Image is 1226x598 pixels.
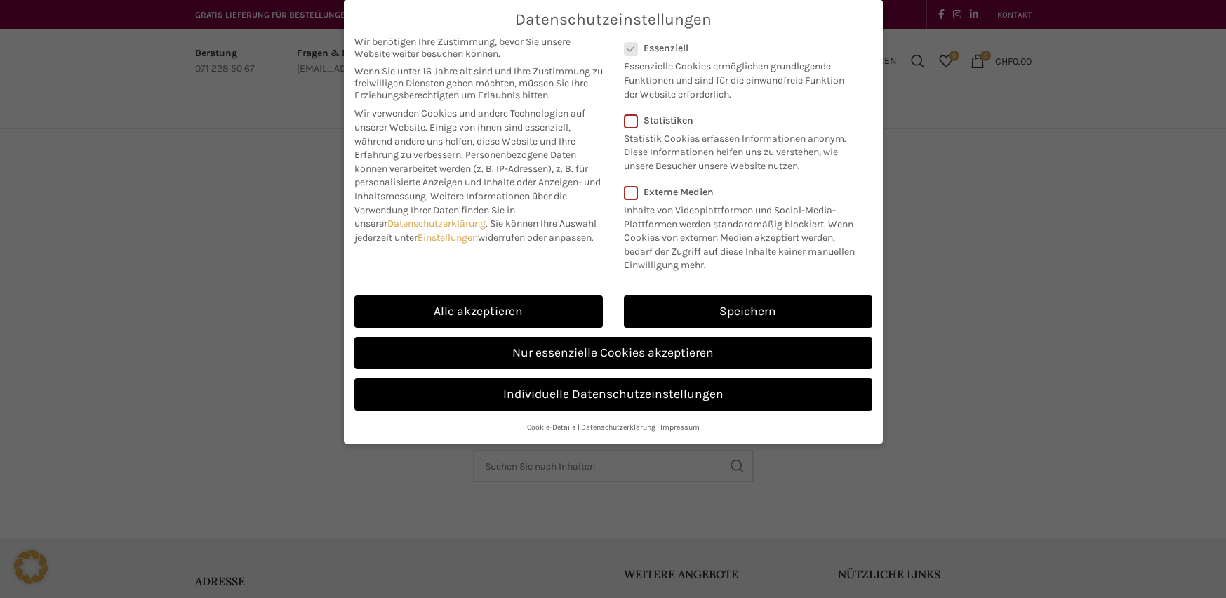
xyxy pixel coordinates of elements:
p: Essenzielle Cookies ermöglichen grundlegende Funktionen und sind für die einwandfreie Funktion de... [624,54,854,101]
span: Wir verwenden Cookies und andere Technologien auf unserer Website. Einige von ihnen sind essenzie... [354,107,585,161]
span: Weitere Informationen über die Verwendung Ihrer Daten finden Sie in unserer . [354,190,567,230]
label: Externe Medien [624,186,863,198]
span: Sie können Ihre Auswahl jederzeit unter widerrufen oder anpassen. [354,218,597,244]
a: Nur essenzielle Cookies akzeptieren [354,337,872,369]
span: Wir benötigen Ihre Zustimmung, bevor Sie unsere Website weiter besuchen können. [354,36,603,60]
p: Statistik Cookies erfassen Informationen anonym. Diese Informationen helfen uns zu verstehen, wie... [624,126,854,173]
a: Impressum [660,423,700,432]
a: Individuelle Datenschutzeinstellungen [354,378,872,411]
label: Statistiken [624,114,854,126]
a: Einstellungen [418,232,478,244]
a: Cookie-Details [527,423,576,432]
a: Datenschutzerklärung [581,423,655,432]
p: Inhalte von Videoplattformen und Social-Media-Plattformen werden standardmäßig blockiert. Wenn Co... [624,198,863,272]
a: Alle akzeptieren [354,295,603,328]
a: Speichern [624,295,872,328]
span: Datenschutzeinstellungen [515,11,712,29]
span: Wenn Sie unter 16 Jahre alt sind und Ihre Zustimmung zu freiwilligen Diensten geben möchten, müss... [354,65,603,101]
span: Personenbezogene Daten können verarbeitet werden (z. B. IP-Adressen), z. B. für personalisierte A... [354,149,601,202]
label: Essenziell [624,42,854,54]
a: Datenschutzerklärung [387,218,486,230]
